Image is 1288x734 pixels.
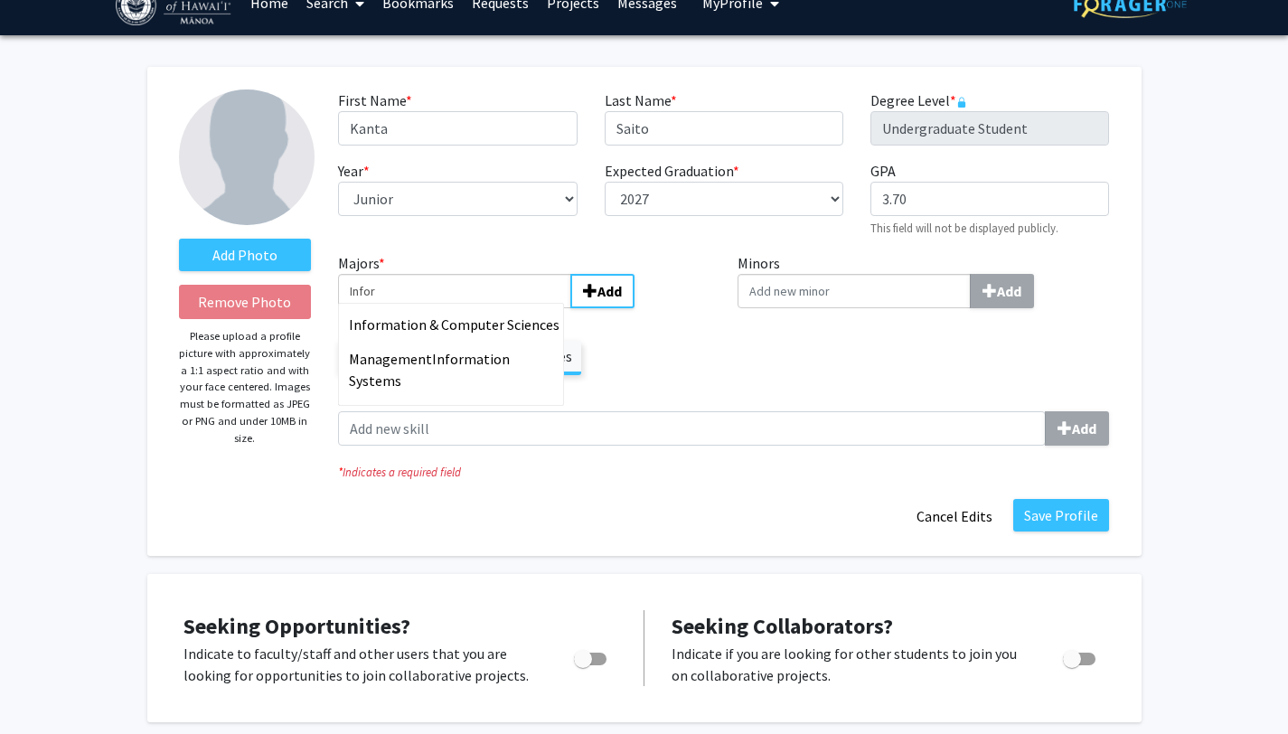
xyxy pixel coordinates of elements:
[1045,411,1109,446] button: Skills
[338,464,1109,481] i: Indicates a required field
[605,160,739,182] label: Expected Graduation
[179,285,312,319] button: Remove Photo
[349,315,375,334] span: Info
[870,160,896,182] label: GPA
[14,653,77,720] iframe: Chat
[183,643,540,686] p: Indicate to faculty/staff and other users that you are looking for opportunities to join collabor...
[183,612,410,640] span: Seeking Opportunities?
[338,252,710,308] label: Majors
[672,643,1029,686] p: Indicate if you are looking for other students to join you on collaborative projects.
[338,390,1109,446] label: Skills
[870,89,967,111] label: Degree Level
[738,252,1110,308] label: Minors
[905,499,1004,533] button: Cancel Edits
[605,89,677,111] label: Last Name
[567,643,616,670] div: Toggle
[179,239,312,271] label: AddProfile Picture
[338,160,370,182] label: Year
[179,328,312,447] p: Please upload a profile picture with approximately a 1:1 aspect ratio and with your face centered...
[349,350,432,368] span: Management
[179,89,315,225] img: Profile Picture
[956,97,967,108] svg: This information is provided and automatically updated by University of Hawaiʻi at Mānoa and is n...
[338,411,1046,446] input: SkillsAdd
[1013,499,1109,532] button: Save Profile
[970,274,1034,308] button: Minors
[432,350,458,368] span: Info
[672,612,893,640] span: Seeking Collaborators?
[738,274,971,308] input: MinorsAdd
[1072,419,1096,438] b: Add
[870,221,1058,235] small: This field will not be displayed publicly.
[1056,643,1105,670] div: Toggle
[597,282,622,300] b: Add
[338,274,571,308] input: Majors*Information & Computer SciencesManagementInformation SystemsAdd
[375,315,559,334] span: rmation & Computer Sciences
[570,274,635,308] button: Majors*Information & Computer SciencesManagementInformation Systems
[997,282,1021,300] b: Add
[338,89,412,111] label: First Name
